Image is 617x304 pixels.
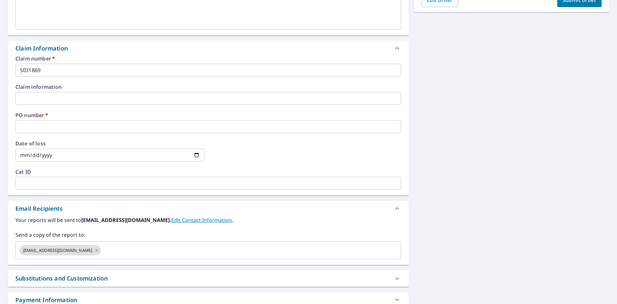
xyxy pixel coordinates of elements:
label: Date of loss [15,141,204,146]
label: Claim information [15,84,401,89]
label: Claim number [15,56,401,61]
label: PO number [15,113,401,118]
label: Send a copy of the report to: [15,231,401,239]
div: Email Recipients [8,201,409,216]
label: Your reports will be sent to [15,216,401,224]
div: [EMAIL_ADDRESS][DOMAIN_NAME] [19,245,101,255]
label: Cat ID [15,169,401,174]
b: [EMAIL_ADDRESS][DOMAIN_NAME]. [81,216,171,224]
div: Substitutions and Customization [15,274,108,283]
div: Claim Information [15,44,68,53]
span: [EMAIL_ADDRESS][DOMAIN_NAME] [19,247,96,253]
a: EditContactInfo [171,216,233,224]
div: Email Recipients [15,204,63,213]
div: Substitutions and Customization [8,270,409,287]
div: Claim Information [8,41,409,56]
